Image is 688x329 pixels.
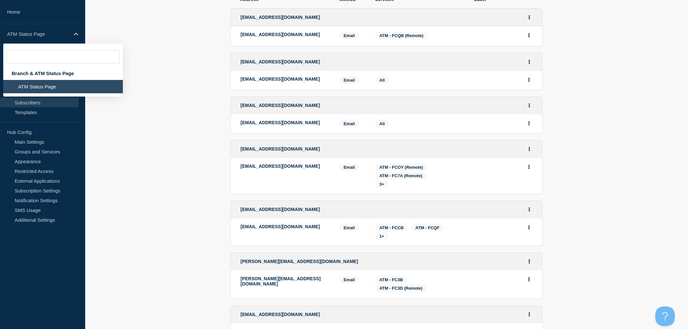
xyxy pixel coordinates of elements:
span: [EMAIL_ADDRESS][DOMAIN_NAME] [241,59,320,64]
iframe: Help Scout Beacon - Open [655,307,675,326]
button: Actions [525,222,533,232]
span: Email [339,164,359,171]
span: Email [339,120,359,127]
span: ATM - FCQF [416,225,440,230]
button: Actions [525,162,533,172]
span: All [379,121,385,126]
span: ATM - FC3B [379,277,403,282]
button: Actions [525,204,534,215]
li: ATM Status Page [3,80,123,93]
p: [EMAIL_ADDRESS][DOMAIN_NAME] [241,76,330,82]
button: Actions [525,257,534,267]
button: Actions [525,75,533,85]
span: [EMAIL_ADDRESS][DOMAIN_NAME] [241,146,320,151]
span: [PERSON_NAME][EMAIL_ADDRESS][DOMAIN_NAME] [241,259,358,264]
span: ATM - FCQB (Remote) [379,33,424,38]
span: ATM - FCOY (Remote) [379,165,423,170]
span: Email [339,32,359,39]
button: Actions [525,144,534,154]
span: [EMAIL_ADDRESS][DOMAIN_NAME] [241,207,320,212]
button: Actions [525,309,534,320]
span: ATM - FCCB [379,225,404,230]
span: Email [339,276,359,283]
p: ATM Status Page [7,31,70,37]
span: All [379,78,385,83]
p: [EMAIL_ADDRESS][DOMAIN_NAME] [241,32,330,37]
span: [EMAIL_ADDRESS][DOMAIN_NAME] [241,312,320,317]
button: Actions [525,100,534,111]
button: Actions [525,57,534,67]
span: ATM - FC3D (Remote) [379,286,423,291]
button: Actions [525,12,534,22]
span: ATM - FC7A (Remote) [379,173,422,178]
span: [EMAIL_ADDRESS][DOMAIN_NAME] [241,15,320,20]
button: Actions [525,274,533,284]
p: [EMAIL_ADDRESS][DOMAIN_NAME] [241,224,330,229]
button: Actions [525,30,533,40]
span: Email [339,76,359,84]
p: [EMAIL_ADDRESS][DOMAIN_NAME] [241,120,330,125]
span: 3+ [379,182,384,187]
p: [PERSON_NAME][EMAIL_ADDRESS][DOMAIN_NAME] [241,276,330,286]
span: 1+ [379,234,384,239]
span: Email [339,224,359,231]
span: [EMAIL_ADDRESS][DOMAIN_NAME] [241,103,320,108]
div: Branch & ATM Status Page [3,67,123,80]
button: Actions [525,118,533,128]
p: [EMAIL_ADDRESS][DOMAIN_NAME] [241,164,330,169]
